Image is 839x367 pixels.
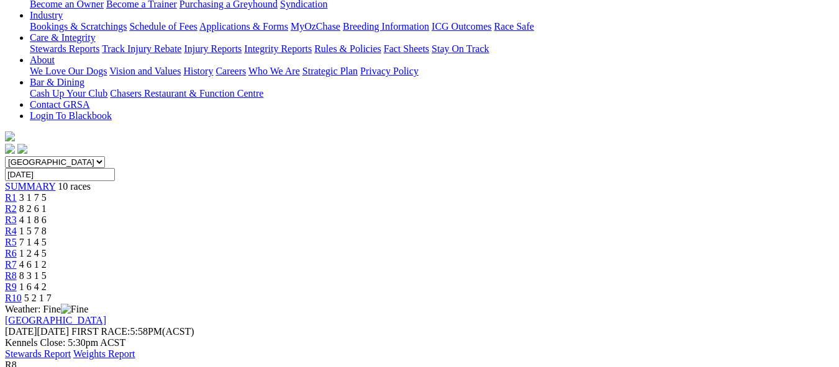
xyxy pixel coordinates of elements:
img: twitter.svg [17,144,27,154]
a: R9 [5,281,17,292]
span: 5:58PM(ACST) [71,326,194,337]
a: Race Safe [494,21,533,32]
a: Breeding Information [343,21,429,32]
a: R6 [5,248,17,259]
div: About [30,66,834,77]
span: 1 5 7 8 [19,226,47,236]
a: R1 [5,192,17,203]
a: R2 [5,203,17,214]
a: Chasers Restaurant & Function Centre [110,88,263,99]
a: R7 [5,259,17,270]
a: Contact GRSA [30,99,89,110]
a: SUMMARY [5,181,55,192]
a: R10 [5,293,22,303]
div: Bar & Dining [30,88,834,99]
a: Cash Up Your Club [30,88,107,99]
span: [DATE] [5,326,37,337]
input: Select date [5,168,115,181]
span: 10 races [58,181,91,192]
a: Industry [30,10,63,20]
a: About [30,55,55,65]
a: R8 [5,270,17,281]
div: Care & Integrity [30,43,834,55]
img: Fine [61,304,88,315]
a: Fact Sheets [384,43,429,54]
a: ICG Outcomes [432,21,491,32]
a: Bookings & Scratchings [30,21,127,32]
a: Login To Blackbook [30,110,112,121]
span: 1 2 4 5 [19,248,47,259]
span: 1 6 4 2 [19,281,47,292]
a: Privacy Policy [360,66,419,76]
a: Rules & Policies [314,43,381,54]
span: 4 6 1 2 [19,259,47,270]
a: Applications & Forms [199,21,288,32]
img: logo-grsa-white.png [5,131,15,141]
span: 5 2 1 7 [24,293,52,303]
a: Careers [215,66,246,76]
span: 7 1 4 5 [19,237,47,247]
a: Integrity Reports [244,43,312,54]
a: R5 [5,237,17,247]
a: R3 [5,214,17,225]
span: 8 2 6 1 [19,203,47,214]
span: 8 3 1 5 [19,270,47,281]
a: Stewards Reports [30,43,99,54]
span: [DATE] [5,326,69,337]
a: Stay On Track [432,43,489,54]
a: [GEOGRAPHIC_DATA] [5,315,106,325]
a: Injury Reports [184,43,242,54]
a: We Love Our Dogs [30,66,107,76]
a: Care & Integrity [30,32,96,43]
span: Weather: Fine [5,304,88,314]
span: 4 1 8 6 [19,214,47,225]
span: 3 1 7 5 [19,192,47,203]
a: Track Injury Rebate [102,43,181,54]
div: Kennels Close: 5:30pm ACST [5,337,834,348]
a: Who We Are [248,66,300,76]
a: MyOzChase [291,21,340,32]
a: Strategic Plan [302,66,358,76]
a: Stewards Report [5,348,71,359]
img: facebook.svg [5,144,15,154]
a: Vision and Values [109,66,181,76]
span: FIRST RACE: [71,326,130,337]
div: Industry [30,21,834,32]
a: Bar & Dining [30,77,84,87]
a: History [183,66,213,76]
a: Weights Report [73,348,135,359]
a: Schedule of Fees [129,21,197,32]
a: R4 [5,226,17,236]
